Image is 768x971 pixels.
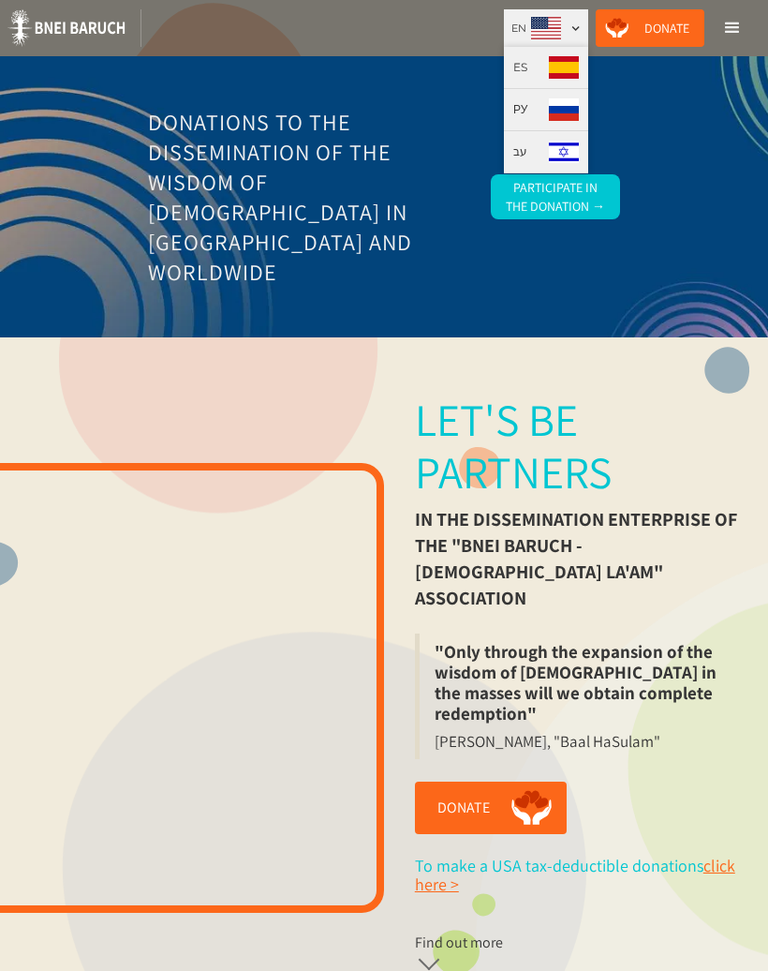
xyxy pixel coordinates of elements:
h3: Donations to the Dissemination of the Wisdom of [DEMOGRAPHIC_DATA] in [GEOGRAPHIC_DATA] and World... [148,107,476,287]
nav: EN [504,47,588,173]
div: Find out more [415,934,503,952]
a: ES [504,47,588,89]
blockquote: "Only through the expansion of the wisdom of [DEMOGRAPHIC_DATA] in the masses will we obtain comp... [415,634,737,731]
a: Donate [596,9,704,47]
blockquote: [PERSON_NAME], "Baal HaSulam" [415,731,675,759]
div: in the dissemination enterprise of the "Bnei Baruch - [DEMOGRAPHIC_DATA] La'am" association [415,506,737,611]
div: РУ [513,100,527,119]
div: EN [511,19,526,37]
div: Participate in the Donation → [506,178,605,216]
a: РУ [504,89,588,131]
a: עב [504,131,588,173]
div: ES [513,58,527,77]
div: To make a USA tax-deductible donations [415,857,737,894]
a: Donate [415,782,567,834]
div: Let's be partners [415,394,737,499]
div: EN [504,9,588,47]
div: עב [513,142,527,161]
a: click here > [415,855,735,895]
